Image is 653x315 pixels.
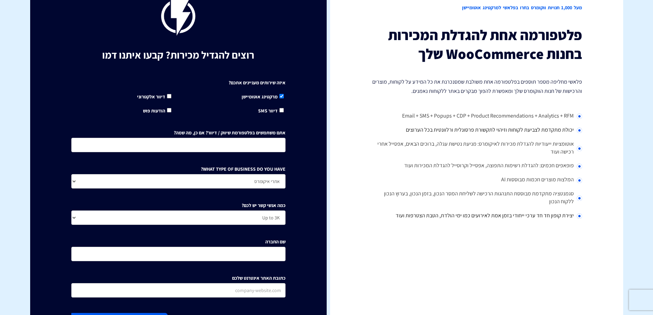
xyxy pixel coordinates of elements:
label: כתובת האתר אינטרנט שלכם [232,275,286,281]
label: כמה אנשי קשר יש לכם? [242,202,286,209]
h3: פלטפורמה אחת להגדלת המכירות בחנות WooCommerce שלך [368,26,582,63]
input: company-website.com [71,283,286,298]
li: פופאפים חכמים: להגדלת רשימות התפוצה, אפסייל וקרוסייל להגדלת המכירות ועוד [368,159,582,173]
span: יצירת קופון חד חד ערכי ייחודי בזמן אמת לאירועים כמו ימי הולדת, הטבת הצטרפות ועוד [396,212,574,219]
label: איזה שירותים מעניינים אתכם? [229,79,286,86]
label: שם החברה [265,238,286,245]
label: מרקטינג אוטומיישן [242,93,286,100]
h1: רוצים להגדיל מכירות? קבעו איתנו דמו [71,49,286,61]
li: Email + SMS + Popups + CDP + Product Recommendations + Analytics + RFM [368,109,582,123]
span: יכולת מתקדמת לצביעת לקוחות וזיהוי לתקשורת פרסונלית ורלוונטית בכל הערוצים [406,126,574,133]
li: סגמנטציה מתקדמת מבוססת התנהגות הרכישה לשליחת המסר הנכון, בזמן הנכון, בערוץ הנכון ללקוח הנכון [368,187,582,209]
p: פלאשי מחליפה מספר תוספים בפלטפורמה אחת משולבת שמסנכרנת את כל המידע על לקוחות, מוצרים והרכישות של ... [368,77,582,96]
input: מרקטינג אוטומיישן [279,94,284,98]
label: הודעות פוש [143,107,173,114]
label: אתם משתמשים בפלטפורמת שיווק / דיוור? אם כן, מה שמה? [174,129,286,136]
label: דיוור אלקטרוני [137,93,173,100]
input: דיוור אלקטרוני [167,94,171,98]
input: דיוור SMS [279,108,284,112]
li: המלצות מוצרים חכמות מבוססות AI [368,173,582,187]
input: הודעות פוש [167,108,171,112]
label: WHAT TYPE OF BUSINESS DO YOU HAVE? [201,166,286,172]
li: אוטומציות ייעודיות להגדלת מכירות לאיקומרס: מניעת נטישת עגלה, ברוכים הבאים, אפסייל אחרי רכישה ועוד [368,137,582,159]
label: דיוור SMS [258,107,286,114]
